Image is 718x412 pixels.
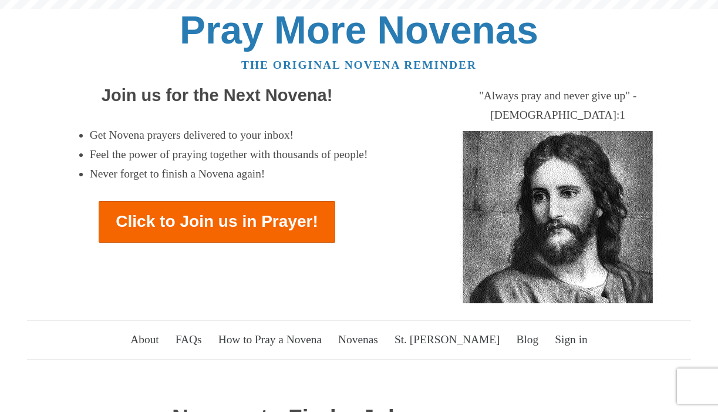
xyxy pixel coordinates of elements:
a: Novenas [331,323,385,356]
li: Feel the power of praying together with thousands of people! [90,145,368,165]
a: St. [PERSON_NAME] [387,323,507,356]
a: The original novena reminder [241,59,477,71]
a: FAQs [168,323,208,356]
a: How to Pray a Novena [211,323,329,356]
a: Click to Join us in Prayer! [99,201,335,243]
a: Sign in [548,323,595,356]
div: "Always pray and never give up" - [DEMOGRAPHIC_DATA]:1 [424,86,691,125]
h2: Join us for the Next Novena! [27,86,407,105]
a: About [124,323,166,356]
a: Pray More Novenas [180,8,538,52]
a: Blog [510,323,545,356]
li: Get Novena prayers delivered to your inbox! [90,126,368,145]
img: Jesus [446,131,670,303]
li: Never forget to finish a Novena again! [90,165,368,184]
